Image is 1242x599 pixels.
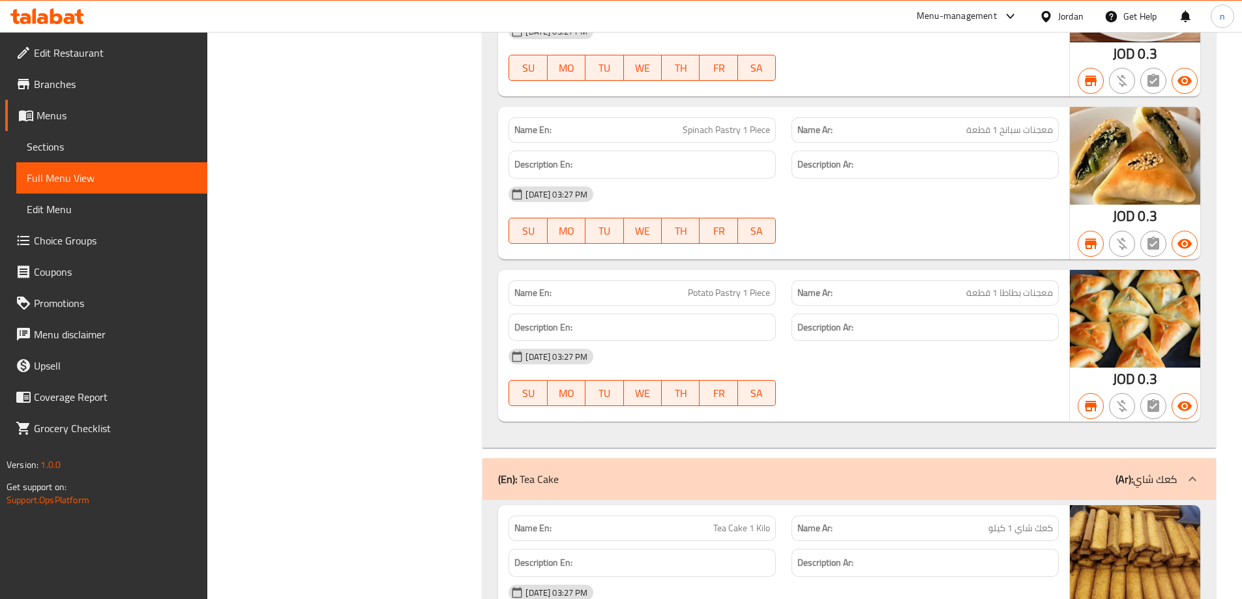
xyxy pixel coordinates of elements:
[797,555,853,571] strong: Description Ar:
[34,389,197,405] span: Coverage Report
[667,222,694,241] span: TH
[591,384,618,403] span: TU
[34,233,197,248] span: Choice Groups
[520,587,593,599] span: [DATE] 03:27 PM
[1109,68,1135,94] button: Purchased item
[553,222,580,241] span: MO
[1116,469,1133,489] b: (Ar):
[705,222,732,241] span: FR
[5,319,207,350] a: Menu disclaimer
[498,471,559,487] p: Tea Cake
[705,384,732,403] span: FR
[667,59,694,78] span: TH
[514,384,542,403] span: SU
[966,123,1053,137] span: معجنات سبانخ 1 قطعة
[591,59,618,78] span: TU
[520,351,593,363] span: [DATE] 03:27 PM
[700,218,737,244] button: FR
[629,59,657,78] span: WE
[667,384,694,403] span: TH
[1070,270,1200,368] img: %D9%85%D8%B9%D8%AC%D9%86%D8%A7%D8%AA_%D8%A8%D8%B7%D8%A7%D8%B7%D8%A7638923376799549464.jpg
[5,68,207,100] a: Branches
[548,380,585,406] button: MO
[797,319,853,336] strong: Description Ar:
[585,380,623,406] button: TU
[5,225,207,256] a: Choice Groups
[1109,393,1135,419] button: Purchased item
[1113,203,1135,229] span: JOD
[797,521,833,535] strong: Name Ar:
[16,162,207,194] a: Full Menu View
[498,469,517,489] b: (En):
[34,358,197,373] span: Upsell
[591,222,618,241] span: TU
[509,218,547,244] button: SU
[738,218,776,244] button: SA
[27,139,197,154] span: Sections
[37,108,197,123] span: Menus
[797,286,833,300] strong: Name Ar:
[514,286,552,300] strong: Name En:
[5,350,207,381] a: Upsell
[662,218,700,244] button: TH
[5,37,207,68] a: Edit Restaurant
[797,156,853,173] strong: Description Ar:
[624,55,662,81] button: WE
[5,287,207,319] a: Promotions
[509,380,547,406] button: SU
[629,222,657,241] span: WE
[1172,231,1198,257] button: Available
[509,55,547,81] button: SU
[624,218,662,244] button: WE
[520,188,593,201] span: [DATE] 03:27 PM
[743,222,771,241] span: SA
[514,319,572,336] strong: Description En:
[1113,366,1135,392] span: JOD
[688,286,770,300] span: Potato Pastry 1 Piece
[1078,393,1104,419] button: Branch specific item
[683,123,770,137] span: Spinach Pastry 1 Piece
[1138,203,1157,229] span: 0.3
[40,456,61,473] span: 1.0.0
[553,59,580,78] span: MO
[1116,471,1177,487] p: كعك شاي
[27,170,197,186] span: Full Menu View
[514,59,542,78] span: SU
[1220,9,1225,23] span: n
[1140,393,1166,419] button: Not has choices
[548,55,585,81] button: MO
[1078,231,1104,257] button: Branch specific item
[5,381,207,413] a: Coverage Report
[548,218,585,244] button: MO
[629,384,657,403] span: WE
[1113,41,1135,66] span: JOD
[585,55,623,81] button: TU
[743,384,771,403] span: SA
[1172,393,1198,419] button: Available
[585,218,623,244] button: TU
[797,123,833,137] strong: Name Ar:
[1138,366,1157,392] span: 0.3
[514,555,572,571] strong: Description En:
[34,45,197,61] span: Edit Restaurant
[1058,9,1084,23] div: Jordan
[624,380,662,406] button: WE
[34,264,197,280] span: Coupons
[700,55,737,81] button: FR
[1172,68,1198,94] button: Available
[34,295,197,311] span: Promotions
[1138,41,1157,66] span: 0.3
[988,521,1053,535] span: كعك شاي 1 كيلو
[514,521,552,535] strong: Name En:
[27,201,197,217] span: Edit Menu
[34,327,197,342] span: Menu disclaimer
[966,286,1053,300] span: معجنات بطاطا 1 قطعة
[700,380,737,406] button: FR
[5,100,207,131] a: Menus
[16,131,207,162] a: Sections
[738,55,776,81] button: SA
[743,59,771,78] span: SA
[34,420,197,436] span: Grocery Checklist
[1109,231,1135,257] button: Purchased item
[34,76,197,92] span: Branches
